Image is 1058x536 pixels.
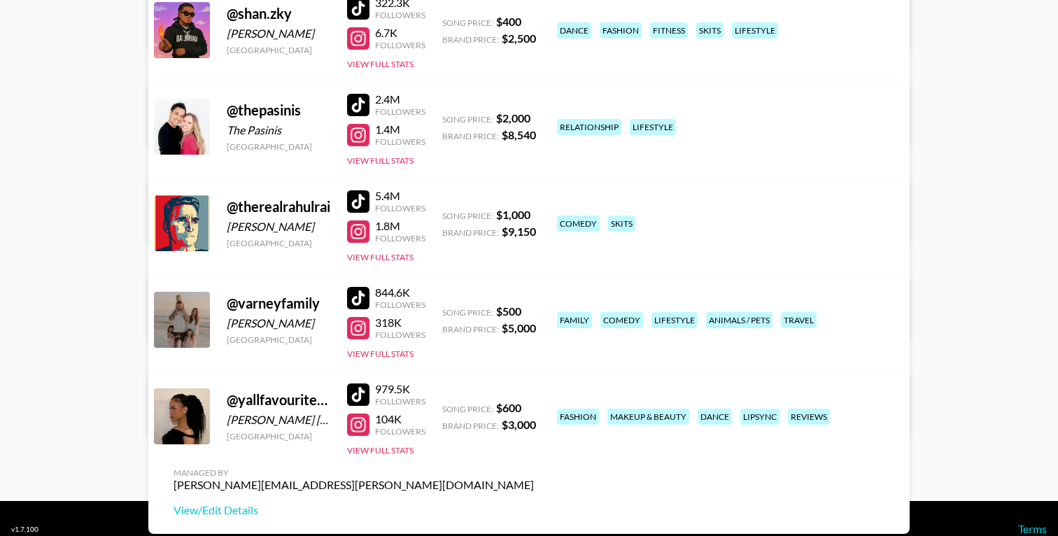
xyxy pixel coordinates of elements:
[557,119,621,135] div: relationship
[375,285,425,299] div: 844.6K
[375,136,425,147] div: Followers
[557,22,591,38] div: dance
[706,312,773,328] div: animals / pets
[227,45,330,55] div: [GEOGRAPHIC_DATA]
[496,304,521,318] strong: $ 500
[227,413,330,427] div: [PERSON_NAME] [PERSON_NAME]
[442,404,493,414] span: Song Price:
[11,525,38,534] div: v 1.7.100
[227,334,330,345] div: [GEOGRAPHIC_DATA]
[375,412,425,426] div: 104K
[375,299,425,310] div: Followers
[651,312,698,328] div: lifestyle
[600,22,642,38] div: fashion
[375,382,425,396] div: 979.5K
[442,34,499,45] span: Brand Price:
[227,431,330,442] div: [GEOGRAPHIC_DATA]
[227,220,330,234] div: [PERSON_NAME]
[375,233,425,244] div: Followers
[375,189,425,203] div: 5.4M
[732,22,778,38] div: lifestyle
[698,409,732,425] div: dance
[227,198,330,216] div: @ therealrahulrai
[375,122,425,136] div: 1.4M
[227,238,330,248] div: [GEOGRAPHIC_DATA]
[227,141,330,152] div: [GEOGRAPHIC_DATA]
[1018,522,1047,535] a: Terms
[442,227,499,238] span: Brand Price:
[375,396,425,407] div: Followers
[608,216,635,232] div: skits
[174,503,534,517] a: View/Edit Details
[227,123,330,137] div: The Pasinis
[600,312,643,328] div: comedy
[496,401,521,414] strong: $ 600
[375,10,425,20] div: Followers
[607,409,689,425] div: makeup & beauty
[442,17,493,28] span: Song Price:
[696,22,724,38] div: skits
[788,409,830,425] div: reviews
[227,391,330,409] div: @ yallfavouritesagittarius
[442,114,493,125] span: Song Price:
[375,219,425,233] div: 1.8M
[502,225,536,238] strong: $ 9,150
[227,101,330,119] div: @ thepasinis
[557,409,599,425] div: fashion
[650,22,688,38] div: fitness
[442,421,499,431] span: Brand Price:
[496,15,521,28] strong: $ 400
[502,418,536,431] strong: $ 3,000
[347,155,414,166] button: View Full Stats
[375,26,425,40] div: 6.7K
[442,324,499,334] span: Brand Price:
[630,119,676,135] div: lifestyle
[347,348,414,359] button: View Full Stats
[375,426,425,437] div: Followers
[347,59,414,69] button: View Full Stats
[442,307,493,318] span: Song Price:
[557,216,600,232] div: comedy
[502,31,536,45] strong: $ 2,500
[375,40,425,50] div: Followers
[347,252,414,262] button: View Full Stats
[502,321,536,334] strong: $ 5,000
[740,409,780,425] div: lipsync
[375,330,425,340] div: Followers
[227,316,330,330] div: [PERSON_NAME]
[375,316,425,330] div: 318K
[496,208,530,221] strong: $ 1,000
[496,111,530,125] strong: $ 2,000
[557,312,592,328] div: family
[227,5,330,22] div: @ shan.zky
[781,312,817,328] div: travel
[227,27,330,41] div: [PERSON_NAME]
[375,106,425,117] div: Followers
[174,478,534,492] div: [PERSON_NAME][EMAIL_ADDRESS][PERSON_NAME][DOMAIN_NAME]
[375,92,425,106] div: 2.4M
[347,445,414,456] button: View Full Stats
[502,128,536,141] strong: $ 8,540
[375,203,425,213] div: Followers
[442,211,493,221] span: Song Price:
[442,131,499,141] span: Brand Price:
[227,295,330,312] div: @ varneyfamily
[174,467,534,478] div: Managed By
